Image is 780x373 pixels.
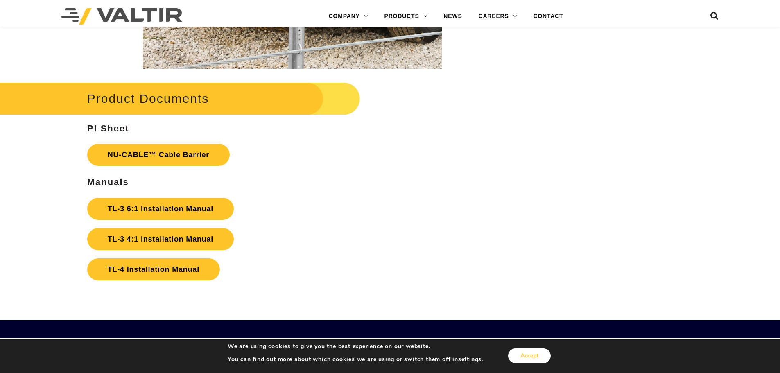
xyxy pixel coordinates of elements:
[108,205,213,213] strong: TL-3 6:1 Installation Manual
[228,343,483,350] p: We are using cookies to give you the best experience on our website.
[87,123,129,133] strong: PI Sheet
[458,356,482,363] button: settings
[87,177,129,187] strong: Manuals
[470,8,525,25] a: CAREERS
[228,356,483,363] p: You can find out more about which cookies we are using or switch them off in .
[87,258,220,280] a: TL-4 Installation Manual
[61,8,182,25] img: Valtir
[321,8,376,25] a: COMPANY
[508,348,551,363] button: Accept
[435,8,470,25] a: NEWS
[376,8,436,25] a: PRODUCTS
[87,198,234,220] a: TL-3 6:1 Installation Manual
[87,144,230,166] a: NU-CABLE™ Cable Barrier
[525,8,571,25] a: CONTACT
[87,228,234,250] a: TL-3 4:1 Installation Manual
